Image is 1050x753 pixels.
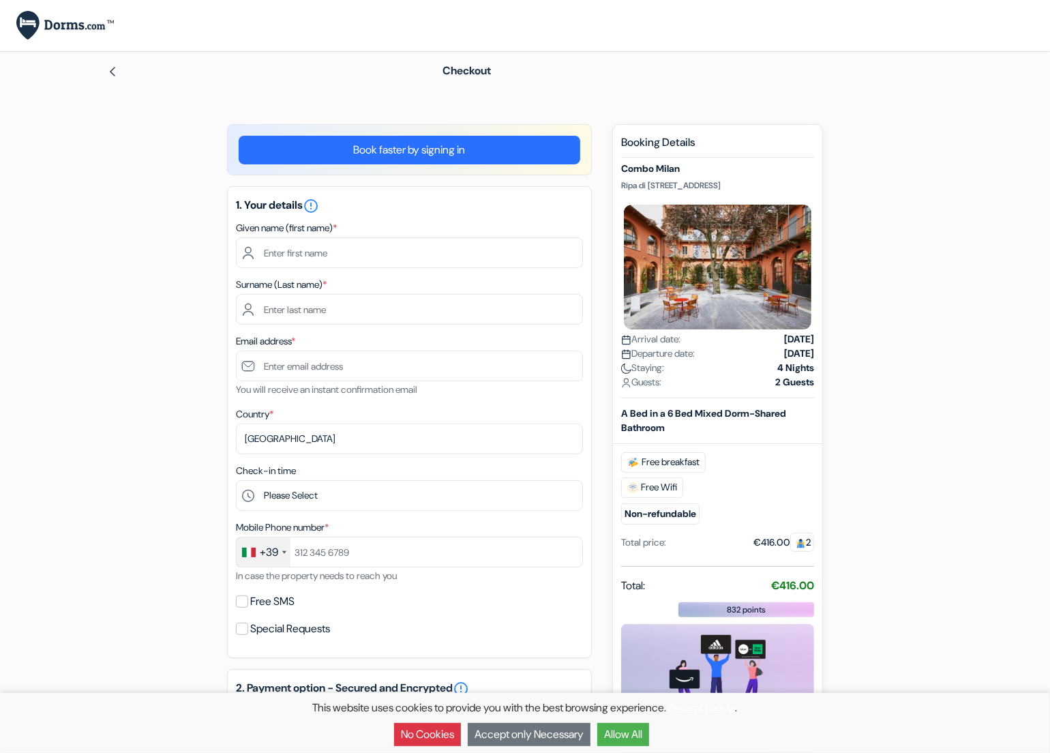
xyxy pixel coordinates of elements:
[627,457,639,468] img: free_breakfast.svg
[236,383,417,396] small: You will receive an instant confirmation email
[236,334,295,349] label: Email address
[771,578,814,593] strong: €416.00
[236,294,583,325] input: Enter last name
[236,407,273,422] label: Country
[784,332,814,346] strong: [DATE]
[239,136,580,164] a: Book faster by signing in
[236,681,583,697] h5: 2. Payment option - Secured and Encrypted
[597,723,649,746] button: Allow All
[236,351,583,381] input: Enter email address
[16,11,114,40] img: Dorms.com
[7,700,1043,716] p: This website uses cookies to provide you with the best browsing experience. .
[621,361,664,375] span: Staying:
[236,537,583,567] input: 312 345 6789
[753,535,814,550] div: €416.00
[621,346,695,361] span: Departure date:
[442,63,491,78] span: Checkout
[260,544,278,561] div: +39
[621,136,814,158] h5: Booking Details
[777,361,814,375] strong: 4 Nights
[621,180,814,191] p: Ripa di [STREET_ADDRESS]
[775,375,814,389] strong: 2 Guests
[236,570,397,582] small: In case the property needs to reach you
[236,237,583,268] input: Enter first name
[621,378,631,388] img: user_icon.svg
[621,503,700,525] small: Non-refundable
[468,723,590,746] button: Accept only Necessary
[621,349,631,359] img: calendar.svg
[621,477,683,498] span: Free Wifi
[303,198,319,212] a: error_outline
[621,375,661,389] span: Guests:
[727,604,766,616] span: 832 points
[790,533,814,552] span: 2
[784,346,814,361] strong: [DATE]
[621,335,631,345] img: calendar.svg
[107,66,118,77] img: left_arrow.svg
[237,537,290,567] div: Italy (Italia): +39
[621,535,666,550] div: Total price:
[621,364,631,374] img: moon.svg
[621,332,680,346] span: Arrival date:
[236,464,296,478] label: Check-in time
[621,163,814,175] h5: Combo Milan
[627,482,638,493] img: free_wifi.svg
[236,520,329,535] label: Mobile Phone number
[303,198,319,214] i: error_outline
[796,538,806,548] img: guest.svg
[453,681,469,697] a: error_outline
[621,578,645,594] span: Total:
[670,635,766,704] img: gift_card_hero_new.png
[236,221,337,235] label: Given name (first name)
[250,592,295,611] label: Free SMS
[394,723,461,746] button: No Cookies
[236,198,583,214] h5: 1. Your details
[621,452,706,473] span: Free breakfast
[621,407,786,434] b: A Bed in a 6 Bed Mixed Dorm-Shared Bathroom
[250,619,330,638] label: Special Requests
[236,278,327,292] label: Surname (Last name)
[669,700,736,715] a: Privacy Policy.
